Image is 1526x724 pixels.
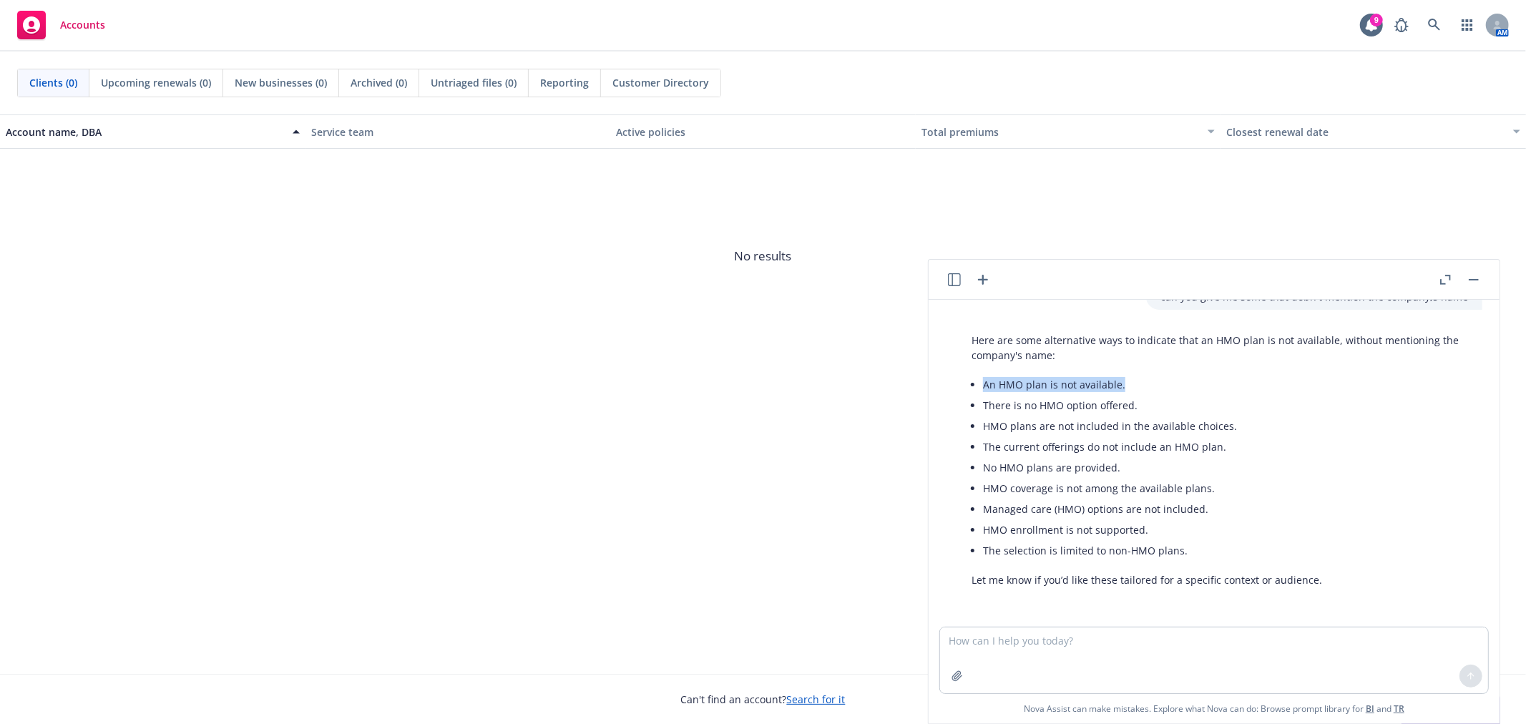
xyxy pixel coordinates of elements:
li: HMO coverage is not among the available plans. [983,478,1468,499]
a: Report a Bug [1387,11,1416,39]
span: Can't find an account? [681,692,846,707]
div: Closest renewal date [1226,124,1505,140]
li: HMO enrollment is not supported. [983,519,1468,540]
span: Untriaged files (0) [431,75,517,90]
li: HMO plans are not included in the available choices. [983,416,1468,436]
a: Accounts [11,5,111,45]
span: Nova Assist can make mistakes. Explore what Nova can do: Browse prompt library for and [1024,694,1404,723]
li: No HMO plans are provided. [983,457,1468,478]
span: Archived (0) [351,75,407,90]
li: There is no HMO option offered. [983,395,1468,416]
div: Total premiums [921,124,1200,140]
div: Service team [311,124,605,140]
li: The current offerings do not include an HMO plan. [983,436,1468,457]
a: TR [1394,703,1404,715]
button: Total premiums [916,114,1221,149]
a: BI [1366,703,1374,715]
p: Let me know if you’d like these tailored for a specific context or audience. [972,572,1468,587]
div: Active policies [616,124,910,140]
span: Upcoming renewals (0) [101,75,211,90]
li: The selection is limited to non-HMO plans. [983,540,1468,561]
button: Active policies [610,114,916,149]
button: Service team [305,114,611,149]
span: Reporting [540,75,589,90]
button: Closest renewal date [1221,114,1526,149]
span: New businesses (0) [235,75,327,90]
a: Switch app [1453,11,1482,39]
span: Accounts [60,19,105,31]
p: Here are some alternative ways to indicate that an HMO plan is not available, without mentioning ... [972,333,1468,363]
a: Search [1420,11,1449,39]
a: Search for it [787,693,846,706]
div: Account name, DBA [6,124,284,140]
span: Clients (0) [29,75,77,90]
div: 9 [1370,14,1383,26]
li: Managed care (HMO) options are not included. [983,499,1468,519]
span: Customer Directory [612,75,709,90]
li: An HMO plan is not available. [983,374,1468,395]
